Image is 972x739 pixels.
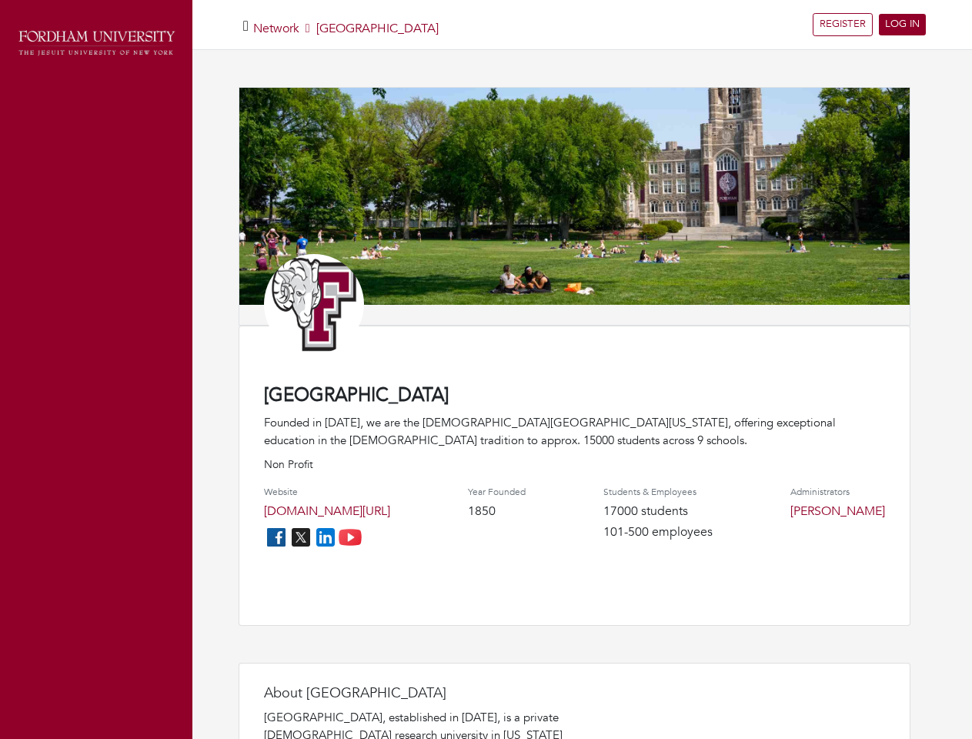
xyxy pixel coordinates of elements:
[264,487,390,497] h4: Website
[264,456,885,473] p: Non Profit
[264,414,885,449] div: Founded in [DATE], we are the [DEMOGRAPHIC_DATA][GEOGRAPHIC_DATA][US_STATE], offering exceptional...
[603,487,713,497] h4: Students & Employees
[468,487,526,497] h4: Year Founded
[15,27,177,59] img: fordham_logo.png
[264,685,572,702] h4: About [GEOGRAPHIC_DATA]
[239,88,910,305] img: 683a5b8e835635248a5481166db1a0f398a14ab9.jpg
[264,385,885,407] h4: [GEOGRAPHIC_DATA]
[253,22,439,36] h5: [GEOGRAPHIC_DATA]
[813,13,873,36] a: REGISTER
[790,503,885,520] a: [PERSON_NAME]
[790,487,885,497] h4: Administrators
[603,525,713,540] h4: 101-500 employees
[289,525,313,550] img: twitter_icon-7d0bafdc4ccc1285aa2013833b377ca91d92330db209b8298ca96278571368c9.png
[879,14,926,35] a: LOG IN
[468,504,526,519] h4: 1850
[313,525,338,550] img: linkedin_icon-84db3ca265f4ac0988026744a78baded5d6ee8239146f80404fb69c9eee6e8e7.png
[253,20,299,37] a: Network
[264,503,390,520] a: [DOMAIN_NAME][URL]
[603,504,713,519] h4: 17000 students
[264,254,364,354] img: Athletic_Logo_Primary_Letter_Mark_1.jpg
[338,525,362,550] img: youtube_icon-fc3c61c8c22f3cdcae68f2f17984f5f016928f0ca0694dd5da90beefb88aa45e.png
[264,525,289,550] img: facebook_icon-256f8dfc8812ddc1b8eade64b8eafd8a868ed32f90a8d2bb44f507e1979dbc24.png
